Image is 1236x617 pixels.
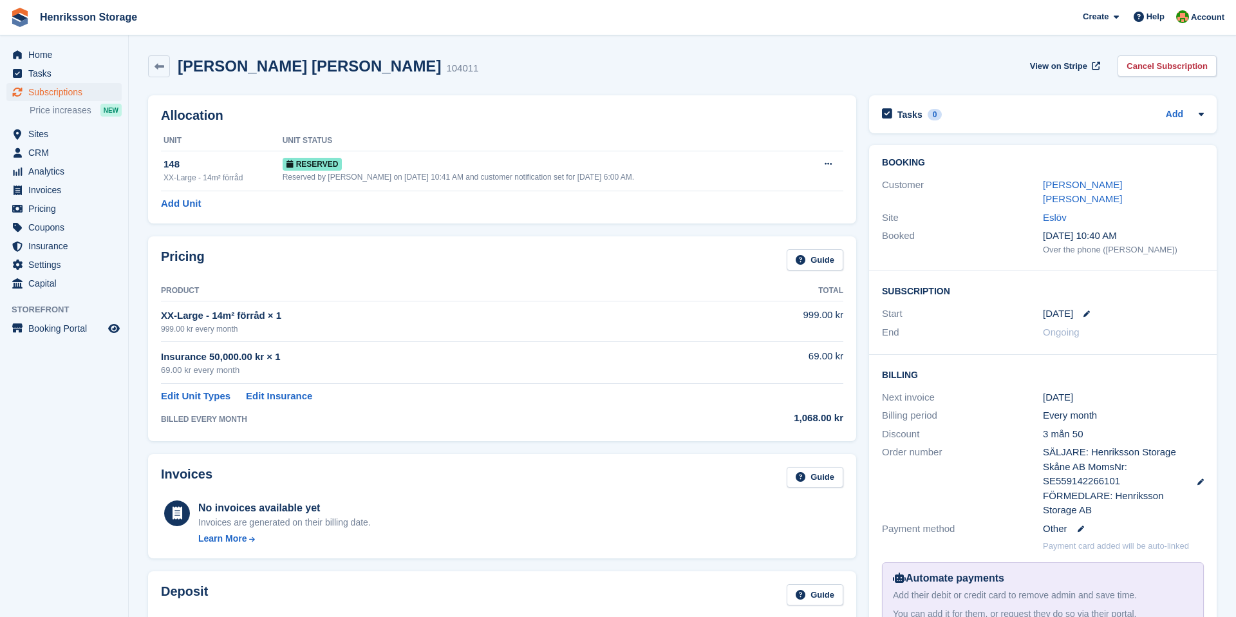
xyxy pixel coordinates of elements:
[246,389,312,404] a: Edit Insurance
[893,571,1193,586] div: Automate payments
[882,307,1043,321] div: Start
[882,284,1204,297] h2: Subscription
[161,281,675,301] th: Product
[1025,55,1103,77] a: View on Stripe
[1043,408,1204,423] div: Every month
[28,162,106,180] span: Analytics
[28,274,106,292] span: Capital
[6,256,122,274] a: menu
[161,467,212,488] h2: Invoices
[882,229,1043,256] div: Booked
[1191,11,1224,24] span: Account
[6,162,122,180] a: menu
[6,64,122,82] a: menu
[28,256,106,274] span: Settings
[161,108,843,123] h2: Allocation
[882,427,1043,442] div: Discount
[28,200,106,218] span: Pricing
[161,323,675,335] div: 999.00 kr every month
[6,319,122,337] a: menu
[787,584,843,605] a: Guide
[882,158,1204,168] h2: Booking
[882,390,1043,405] div: Next invoice
[283,171,803,183] div: Reserved by [PERSON_NAME] on [DATE] 10:41 AM and customer notification set for [DATE] 6:00 AM.
[675,342,843,384] td: 69.00 kr
[6,125,122,143] a: menu
[161,196,201,211] a: Add Unit
[1043,522,1204,536] div: Other
[1147,10,1165,23] span: Help
[161,413,675,425] div: BILLED EVERY MONTH
[1043,540,1189,553] p: Payment card added will be auto-linked
[28,181,106,199] span: Invoices
[283,158,342,171] span: Reserved
[6,218,122,236] a: menu
[12,303,128,316] span: Storefront
[882,408,1043,423] div: Billing period
[161,584,208,605] h2: Deposit
[198,500,371,516] div: No invoices available yet
[1043,229,1204,243] div: [DATE] 10:40 AM
[928,109,942,120] div: 0
[1043,179,1122,205] a: [PERSON_NAME] [PERSON_NAME]
[164,172,283,184] div: XX-Large - 14m² förråd
[882,522,1043,536] div: Payment method
[6,237,122,255] a: menu
[6,181,122,199] a: menu
[28,125,106,143] span: Sites
[100,104,122,117] div: NEW
[161,364,675,377] div: 69.00 kr every month
[882,178,1043,207] div: Customer
[28,64,106,82] span: Tasks
[882,325,1043,340] div: End
[28,46,106,64] span: Home
[787,249,843,271] a: Guide
[675,281,843,301] th: Total
[1043,427,1204,442] div: 3 mån 50
[28,144,106,162] span: CRM
[198,516,371,529] div: Invoices are generated on their billing date.
[161,389,230,404] a: Edit Unit Types
[675,301,843,341] td: 999.00 kr
[161,350,675,365] div: Insurance 50,000.00 kr × 1
[675,411,843,426] div: 1,068.00 kr
[198,532,247,546] div: Learn More
[161,131,283,151] th: Unit
[10,8,30,27] img: stora-icon-8386f47178a22dfd0bd8f6a31ec36ba5ce8667c1dd55bd0f319d3a0aa187defe.svg
[787,467,843,488] a: Guide
[1030,60,1087,73] span: View on Stripe
[161,308,675,323] div: XX-Large - 14m² förråd × 1
[283,131,803,151] th: Unit Status
[1043,445,1184,518] span: SÄLJARE: Henriksson Storage Skåne AB MomsNr: SE559142266101 FÖRMEDLARE: Henriksson Storage AB
[882,368,1204,381] h2: Billing
[1043,390,1204,405] div: [DATE]
[882,211,1043,225] div: Site
[35,6,142,28] a: Henriksson Storage
[198,532,371,546] a: Learn More
[106,321,122,336] a: Preview store
[6,144,122,162] a: menu
[1176,10,1189,23] img: Mikael Holmström
[1166,108,1183,122] a: Add
[30,103,122,117] a: Price increases NEW
[1083,10,1109,23] span: Create
[6,274,122,292] a: menu
[1043,307,1073,321] time: 2025-09-09 23:00:00 UTC
[897,109,922,120] h2: Tasks
[1043,327,1080,337] span: Ongoing
[178,57,441,75] h2: [PERSON_NAME] [PERSON_NAME]
[28,218,106,236] span: Coupons
[28,319,106,337] span: Booking Portal
[6,46,122,64] a: menu
[28,83,106,101] span: Subscriptions
[446,61,478,76] div: 104011
[161,249,205,271] h2: Pricing
[893,589,1193,602] div: Add their debit or credit card to remove admin and save time.
[1118,55,1217,77] a: Cancel Subscription
[6,83,122,101] a: menu
[1043,212,1067,223] a: Eslöv
[28,237,106,255] span: Insurance
[1043,243,1204,256] div: Over the phone ([PERSON_NAME])
[30,104,91,117] span: Price increases
[164,157,283,172] div: 148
